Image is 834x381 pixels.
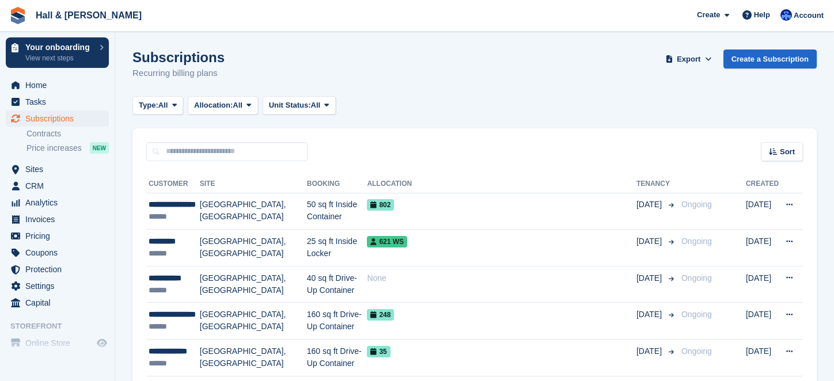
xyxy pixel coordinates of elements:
td: [DATE] [746,303,779,340]
span: Capital [25,295,94,311]
td: [GEOGRAPHIC_DATA], [GEOGRAPHIC_DATA] [200,303,307,340]
a: menu [6,211,109,227]
span: [DATE] [636,199,664,211]
a: menu [6,77,109,93]
span: Coupons [25,245,94,261]
p: Your onboarding [25,43,94,51]
td: 40 sq ft Drive-Up Container [307,266,367,303]
div: NEW [90,142,109,154]
span: Online Store [25,335,94,351]
span: Sites [25,161,94,177]
button: Type: All [132,96,183,115]
span: [DATE] [636,345,664,357]
td: [GEOGRAPHIC_DATA], [GEOGRAPHIC_DATA] [200,230,307,266]
a: menu [6,245,109,261]
span: All [311,100,321,111]
span: Ongoing [681,346,712,356]
span: Ongoing [681,273,712,283]
td: [GEOGRAPHIC_DATA], [GEOGRAPHIC_DATA] [200,193,307,230]
span: Pricing [25,228,94,244]
td: [DATE] [746,266,779,303]
span: Home [25,77,94,93]
th: Allocation [367,175,636,193]
span: Ongoing [681,200,712,209]
p: Recurring billing plans [132,67,225,80]
span: Invoices [25,211,94,227]
span: Unit Status: [269,100,311,111]
span: [DATE] [636,308,664,321]
a: menu [6,278,109,294]
span: Help [754,9,770,21]
span: Subscriptions [25,111,94,127]
td: [GEOGRAPHIC_DATA], [GEOGRAPHIC_DATA] [200,340,307,376]
h1: Subscriptions [132,49,225,65]
button: Export [664,49,714,68]
th: Site [200,175,307,193]
td: [DATE] [746,230,779,266]
td: 160 sq ft Drive-Up Container [307,340,367,376]
button: Allocation: All [188,96,258,115]
td: 25 sq ft Inside Locker [307,230,367,266]
a: Create a Subscription [723,49,817,68]
span: Analytics [25,195,94,211]
a: Your onboarding View next steps [6,37,109,68]
span: [DATE] [636,272,664,284]
a: Preview store [95,336,109,350]
p: View next steps [25,53,94,63]
a: menu [6,195,109,211]
td: [GEOGRAPHIC_DATA], [GEOGRAPHIC_DATA] [200,266,307,303]
td: [DATE] [746,340,779,376]
span: All [158,100,168,111]
span: Allocation: [194,100,233,111]
span: Price increases [26,143,82,154]
a: menu [6,94,109,110]
span: Export [677,54,700,65]
span: Ongoing [681,237,712,246]
a: menu [6,161,109,177]
a: menu [6,228,109,244]
a: menu [6,335,109,351]
span: Ongoing [681,310,712,319]
span: Type: [139,100,158,111]
th: Customer [146,175,200,193]
span: 621 WS [367,236,407,247]
th: Booking [307,175,367,193]
td: [DATE] [746,193,779,230]
span: Create [697,9,720,21]
div: None [367,272,636,284]
img: Claire Banham [780,9,792,21]
span: Account [794,10,824,21]
td: 160 sq ft Drive-Up Container [307,303,367,340]
a: Hall & [PERSON_NAME] [31,6,146,25]
td: 50 sq ft Inside Container [307,193,367,230]
img: stora-icon-8386f47178a22dfd0bd8f6a31ec36ba5ce8667c1dd55bd0f319d3a0aa187defe.svg [9,7,26,24]
a: menu [6,261,109,277]
span: Sort [780,146,795,158]
span: 35 [367,346,390,357]
a: menu [6,178,109,194]
span: 802 [367,199,394,211]
span: Tasks [25,94,94,110]
span: Protection [25,261,94,277]
th: Tenancy [636,175,677,193]
span: All [233,100,242,111]
a: menu [6,295,109,311]
th: Created [746,175,779,193]
button: Unit Status: All [263,96,336,115]
a: Price increases NEW [26,142,109,154]
a: menu [6,111,109,127]
span: 248 [367,309,394,321]
span: Storefront [10,321,115,332]
a: Contracts [26,128,109,139]
span: CRM [25,178,94,194]
span: Settings [25,278,94,294]
span: [DATE] [636,235,664,247]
